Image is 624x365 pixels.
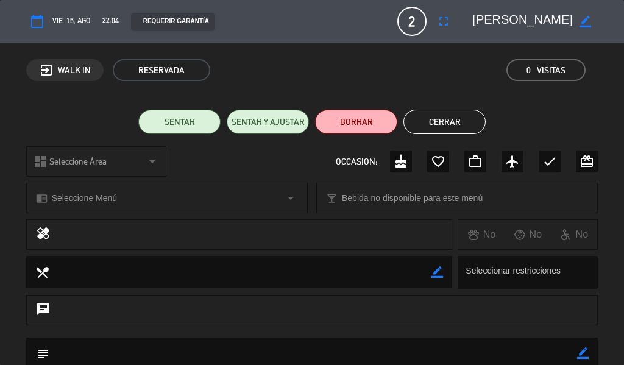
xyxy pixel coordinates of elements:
[113,59,210,81] span: RESERVADA
[458,227,505,243] div: No
[227,110,309,134] button: SENTAR Y AJUSTAR
[577,347,589,359] i: border_color
[342,191,483,205] span: Bebida no disponible para este menú
[580,16,591,27] i: border_color
[505,227,551,243] div: No
[336,155,377,169] span: OCCASION:
[52,191,117,205] span: Seleccione Menú
[35,347,49,360] i: subject
[49,155,107,169] span: Seleccione Área
[436,14,451,29] i: fullscreen
[505,154,520,169] i: airplanemode_active
[52,15,92,27] span: vie. 15, ago.
[537,63,565,77] em: Visitas
[33,154,48,169] i: dashboard
[36,193,48,204] i: chrome_reader_mode
[394,154,408,169] i: cake
[315,110,397,134] button: BORRAR
[30,14,44,29] i: calendar_today
[36,302,51,319] i: chat
[551,227,597,243] div: No
[526,63,531,77] span: 0
[542,154,557,169] i: check
[131,13,215,31] div: REQUERIR GARANTÍA
[39,63,54,77] i: exit_to_app
[468,154,483,169] i: work_outline
[35,265,49,278] i: local_dining
[145,154,160,169] i: arrow_drop_down
[403,110,486,134] button: Cerrar
[431,266,443,278] i: border_color
[283,191,298,205] i: arrow_drop_down
[36,226,51,243] i: healing
[58,63,91,77] span: WALK IN
[397,7,427,36] span: 2
[431,154,445,169] i: favorite_border
[580,154,594,169] i: card_giftcard
[102,15,119,27] span: 22:04
[326,193,338,204] i: local_bar
[26,10,48,32] button: calendar_today
[433,10,455,32] button: fullscreen
[138,110,221,134] button: SENTAR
